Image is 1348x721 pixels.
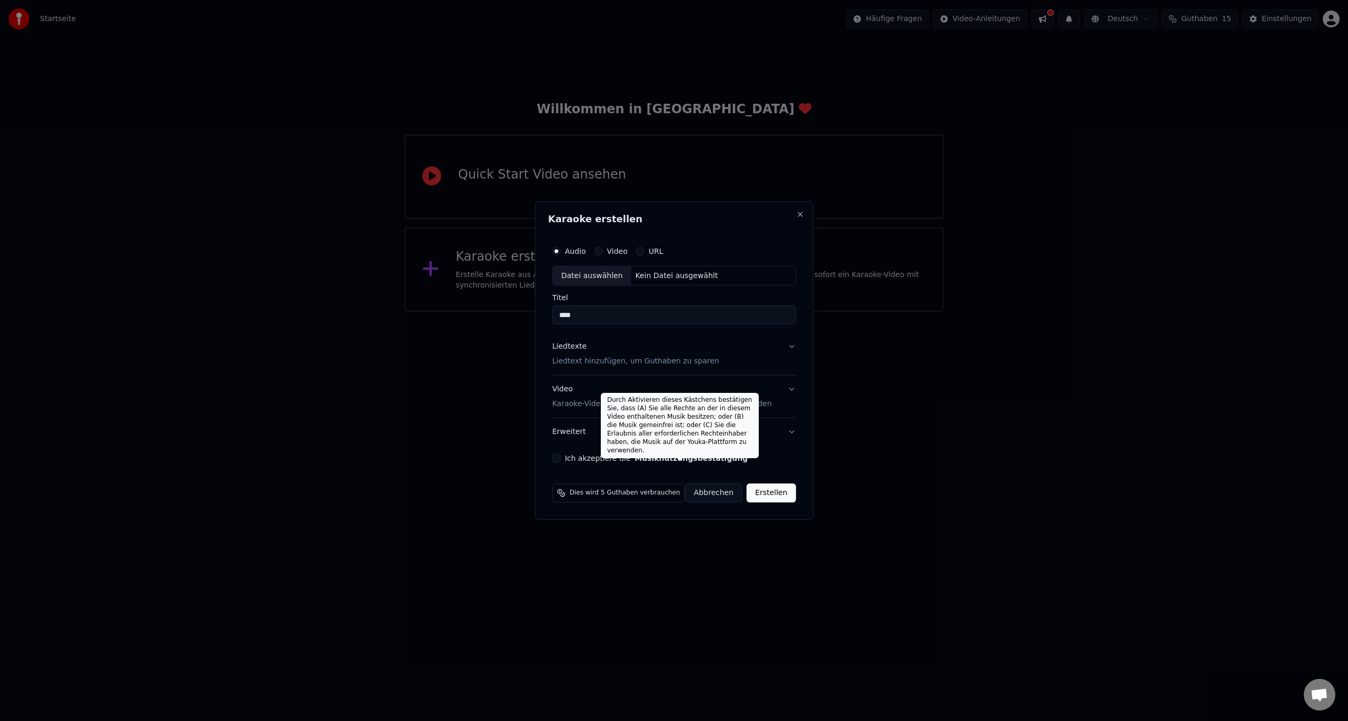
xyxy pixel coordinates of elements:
[552,357,719,367] p: Liedtext hinzufügen, um Guthaben zu sparen
[565,455,748,462] label: Ich akzeptiere die
[552,342,587,352] div: Liedtexte
[565,248,586,255] label: Audio
[552,333,796,376] button: LiedtexteLiedtext hinzufügen, um Guthaben zu sparen
[747,483,796,502] button: Erstellen
[552,418,796,446] button: Erweitert
[553,266,631,285] div: Datei auswählen
[607,248,627,255] label: Video
[631,271,722,281] div: Kein Datei ausgewählt
[685,483,742,502] button: Abbrechen
[649,248,663,255] label: URL
[601,393,759,458] div: Durch Aktivieren dieses Kästchens bestätigen Sie, dass (A) Sie alle Rechte an der in diesem Video...
[548,214,800,224] h2: Karaoke erstellen
[552,384,772,410] div: Video
[552,294,796,302] label: Titel
[635,455,748,462] button: Ich akzeptiere die
[552,376,796,418] button: VideoKaraoke-Video anpassen: Bild, Video oder Farbe verwenden
[552,399,772,409] p: Karaoke-Video anpassen: Bild, Video oder Farbe verwenden
[570,489,680,497] span: Dies wird 5 Guthaben verbrauchen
